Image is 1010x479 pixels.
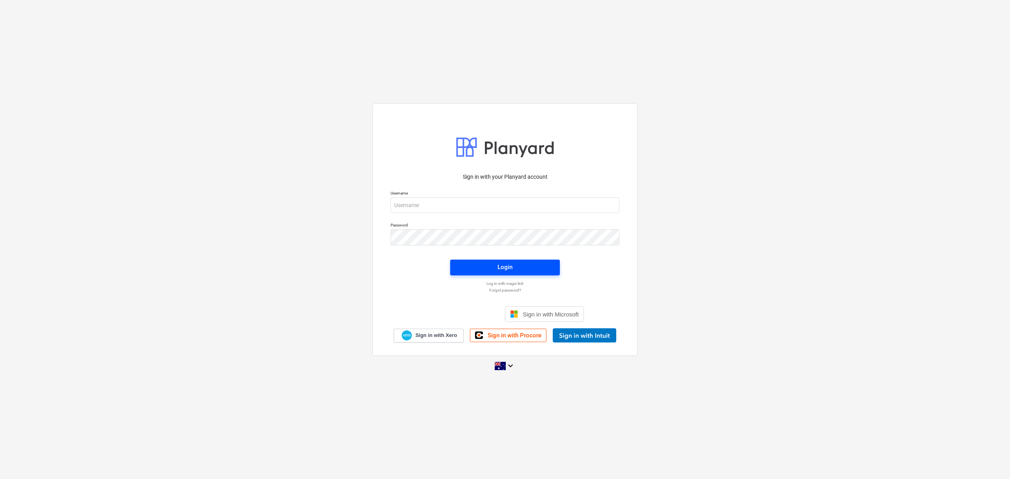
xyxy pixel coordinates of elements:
a: Sign in with Xero [394,329,464,342]
div: Login [498,262,512,272]
span: Sign in with Microsoft [523,311,579,318]
input: Username [391,197,619,213]
img: Microsoft logo [510,310,518,318]
span: Sign in with Xero [415,332,457,339]
a: Sign in with Procore [470,329,546,342]
img: Xero logo [402,330,412,341]
a: Forgot password? [387,288,623,293]
i: keyboard_arrow_down [506,361,515,370]
a: Log in with magic link [387,281,623,286]
button: Login [450,260,560,275]
p: Username [391,191,619,197]
p: Sign in with your Planyard account [391,173,619,181]
p: Password [391,223,619,229]
iframe: Sign in with Google Button [422,305,503,323]
span: Sign in with Procore [488,332,541,339]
